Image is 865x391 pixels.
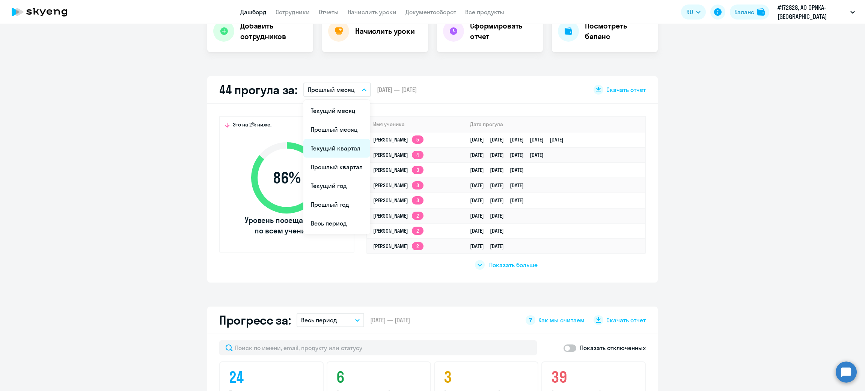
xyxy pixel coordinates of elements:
[489,261,538,269] span: Показать больше
[734,8,754,17] div: Баланс
[319,8,339,16] a: Отчеты
[470,167,530,173] a: [DATE][DATE][DATE]
[308,85,355,94] p: Прошлый месяц
[470,212,510,219] a: [DATE][DATE]
[219,340,537,355] input: Поиск по имени, email, продукту или статусу
[405,8,456,16] a: Документооборот
[412,181,423,189] app-skyeng-badge: 3
[464,117,645,132] th: Дата прогула
[470,152,550,158] a: [DATE][DATE][DATE][DATE]
[470,21,537,42] h4: Сформировать отчет
[336,368,423,386] h4: 6
[412,151,423,159] app-skyeng-badge: 4
[355,26,415,36] h4: Начислить уроки
[681,5,706,20] button: RU
[367,117,464,132] th: Имя ученика
[233,121,271,130] span: Это на 2% ниже,
[219,82,297,97] h2: 44 прогула за:
[373,212,423,219] a: [PERSON_NAME]2
[412,135,423,144] app-skyeng-badge: 5
[244,215,330,236] span: Уровень посещаемости по всем ученикам
[412,166,423,174] app-skyeng-badge: 3
[303,83,371,97] button: Прошлый месяц
[373,136,423,143] a: [PERSON_NAME]5
[580,343,646,352] p: Показать отключенных
[373,182,423,189] a: [PERSON_NAME]3
[377,86,417,94] span: [DATE] — [DATE]
[470,136,570,143] a: [DATE][DATE][DATE][DATE][DATE]
[370,316,410,324] span: [DATE] — [DATE]
[412,242,423,250] app-skyeng-badge: 2
[276,8,310,16] a: Сотрудники
[240,21,307,42] h4: Добавить сотрудников
[606,316,646,324] span: Скачать отчет
[412,227,423,235] app-skyeng-badge: 2
[240,8,267,16] a: Дашборд
[412,196,423,205] app-skyeng-badge: 3
[470,227,510,234] a: [DATE][DATE]
[778,3,847,21] p: #172828, АО ОРИКА-[GEOGRAPHIC_DATA]
[229,368,316,386] h4: 24
[373,197,423,204] a: [PERSON_NAME]3
[444,368,531,386] h4: 3
[373,243,423,250] a: [PERSON_NAME]2
[465,8,504,16] a: Все продукты
[244,169,330,187] span: 86 %
[585,21,652,42] h4: Посмотреть баланс
[412,212,423,220] app-skyeng-badge: 2
[470,197,530,204] a: [DATE][DATE][DATE]
[470,243,510,250] a: [DATE][DATE]
[470,182,530,189] a: [DATE][DATE][DATE]
[606,86,646,94] span: Скачать отчет
[686,8,693,17] span: RU
[538,316,585,324] span: Как мы считаем
[757,8,765,16] img: balance
[730,5,769,20] button: Балансbalance
[373,227,423,234] a: [PERSON_NAME]2
[373,152,423,158] a: [PERSON_NAME]4
[303,100,370,234] ul: RU
[551,368,638,386] h4: 39
[301,316,337,325] p: Весь период
[297,313,364,327] button: Весь период
[348,8,396,16] a: Начислить уроки
[774,3,859,21] button: #172828, АО ОРИКА-[GEOGRAPHIC_DATA]
[373,167,423,173] a: [PERSON_NAME]3
[219,313,291,328] h2: Прогресс за:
